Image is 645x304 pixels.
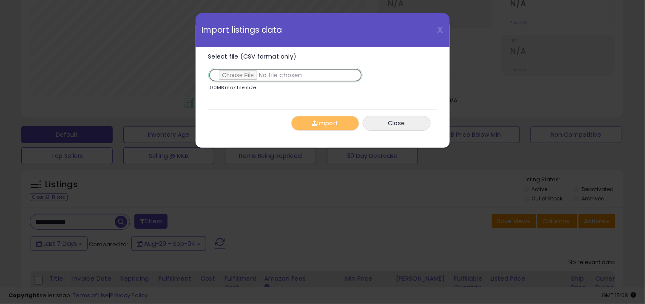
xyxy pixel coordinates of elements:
[202,26,282,34] span: Import listings data
[291,116,359,131] button: Import
[363,116,431,131] button: Close
[208,85,256,90] p: 100MB max file size
[438,24,443,36] span: X
[208,52,297,61] span: Select file (CSV format only)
